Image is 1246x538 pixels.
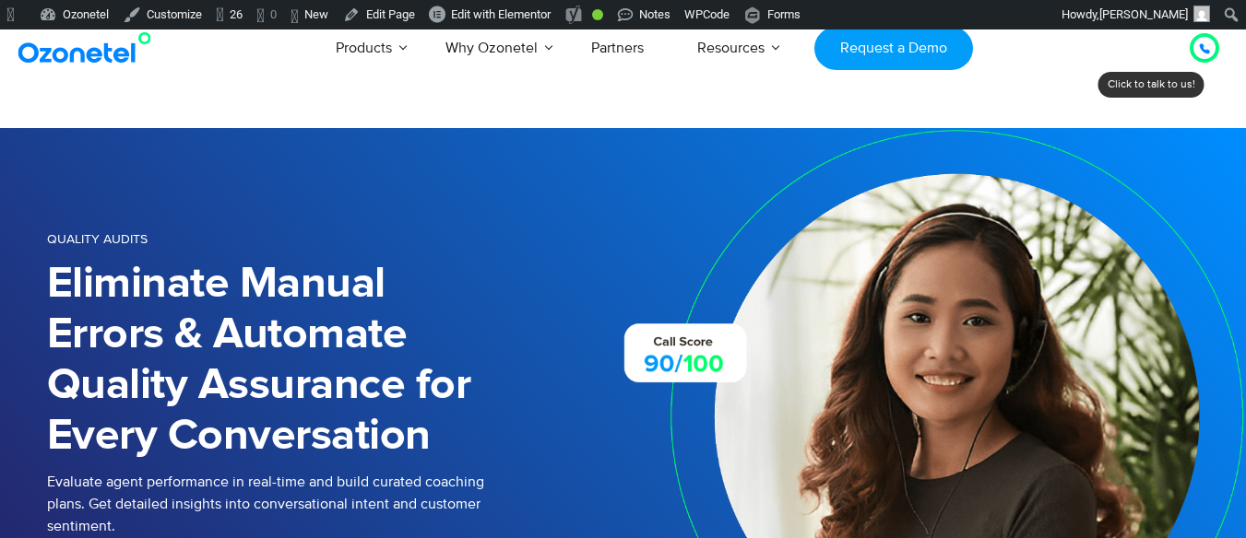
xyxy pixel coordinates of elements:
[419,18,564,78] a: Why Ozonetel
[592,9,603,20] div: Good
[564,18,670,78] a: Partners
[309,18,419,78] a: Products
[814,27,972,70] a: Request a Demo
[451,7,551,21] span: Edit with Elementor
[670,18,791,78] a: Resources
[47,231,148,247] span: Quality Audits
[47,259,508,462] h1: Eliminate Manual Errors & Automate Quality Assurance for Every Conversation
[47,471,508,537] p: Evaluate agent performance in real-time and build curated coaching plans. Get detailed insights i...
[1099,7,1188,21] span: [PERSON_NAME]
